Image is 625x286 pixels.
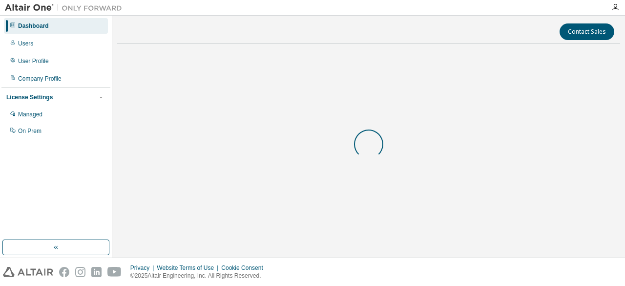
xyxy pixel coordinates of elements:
p: © 2025 Altair Engineering, Inc. All Rights Reserved. [130,272,269,280]
img: altair_logo.svg [3,267,53,277]
div: User Profile [18,57,49,65]
div: Website Terms of Use [157,264,221,272]
div: On Prem [18,127,42,135]
img: instagram.svg [75,267,85,277]
img: youtube.svg [107,267,122,277]
button: Contact Sales [560,23,614,40]
div: License Settings [6,93,53,101]
img: facebook.svg [59,267,69,277]
div: Dashboard [18,22,49,30]
div: Cookie Consent [221,264,269,272]
img: linkedin.svg [91,267,102,277]
div: Privacy [130,264,157,272]
div: Users [18,40,33,47]
div: Managed [18,110,42,118]
img: Altair One [5,3,127,13]
div: Company Profile [18,75,62,83]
